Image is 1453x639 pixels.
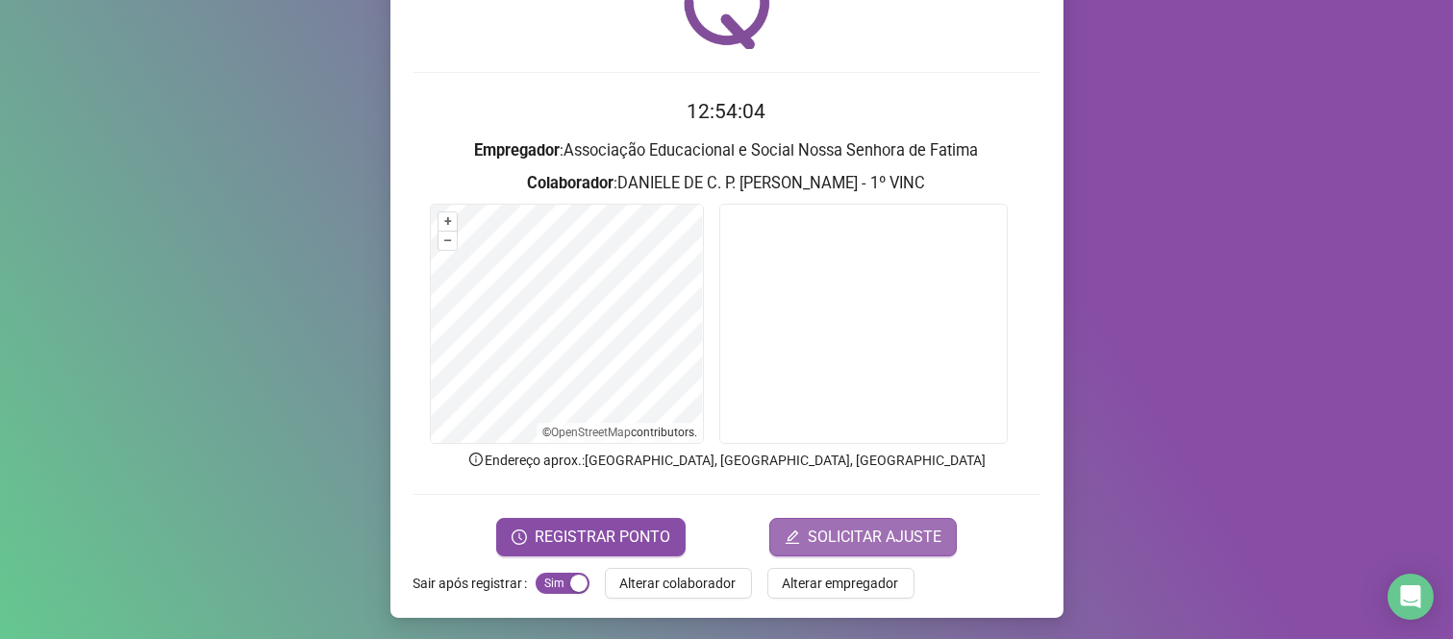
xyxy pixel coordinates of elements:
[767,568,914,599] button: Alterar empregador
[413,450,1040,471] p: Endereço aprox. : [GEOGRAPHIC_DATA], [GEOGRAPHIC_DATA], [GEOGRAPHIC_DATA]
[475,141,561,160] strong: Empregador
[535,526,670,549] span: REGISTRAR PONTO
[688,100,766,123] time: 12:54:04
[438,232,457,250] button: –
[413,171,1040,196] h3: : DANIELE DE C. P. [PERSON_NAME] - 1º VINC
[551,426,631,439] a: OpenStreetMap
[467,451,485,468] span: info-circle
[620,573,737,594] span: Alterar colaborador
[605,568,752,599] button: Alterar colaborador
[769,518,957,556] button: editSOLICITAR AJUSTE
[512,529,527,545] span: clock-circle
[413,568,536,599] label: Sair após registrar
[438,212,457,231] button: +
[808,526,941,549] span: SOLICITAR AJUSTE
[542,426,697,439] li: © contributors.
[1388,574,1434,620] div: Open Intercom Messenger
[496,518,686,556] button: REGISTRAR PONTO
[413,138,1040,163] h3: : Associação Educacional e Social Nossa Senhora de Fatima
[528,174,614,192] strong: Colaborador
[783,573,899,594] span: Alterar empregador
[785,529,800,545] span: edit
